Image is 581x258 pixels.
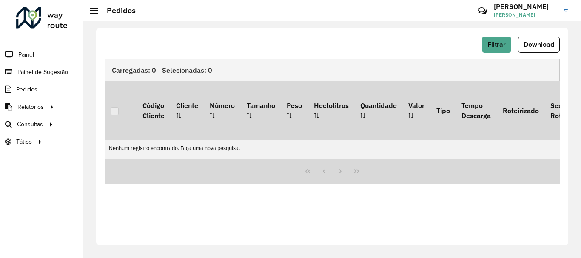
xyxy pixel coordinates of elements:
[170,81,204,139] th: Cliente
[430,81,456,139] th: Tipo
[281,81,308,139] th: Peso
[204,81,241,139] th: Número
[487,41,506,48] span: Filtrar
[354,81,402,139] th: Quantidade
[518,37,560,53] button: Download
[497,81,544,139] th: Roteirizado
[105,59,560,81] div: Carregadas: 0 | Selecionadas: 0
[17,120,43,129] span: Consultas
[18,50,34,59] span: Painel
[137,81,170,139] th: Código Cliente
[98,6,136,15] h2: Pedidos
[494,11,558,19] span: [PERSON_NAME]
[17,68,68,77] span: Painel de Sugestão
[473,2,492,20] a: Contato Rápido
[241,81,281,139] th: Tamanho
[482,37,511,53] button: Filtrar
[524,41,554,48] span: Download
[17,102,44,111] span: Relatórios
[16,85,37,94] span: Pedidos
[16,137,32,146] span: Tático
[456,81,496,139] th: Tempo Descarga
[403,81,430,139] th: Valor
[308,81,354,139] th: Hectolitros
[494,3,558,11] h3: [PERSON_NAME]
